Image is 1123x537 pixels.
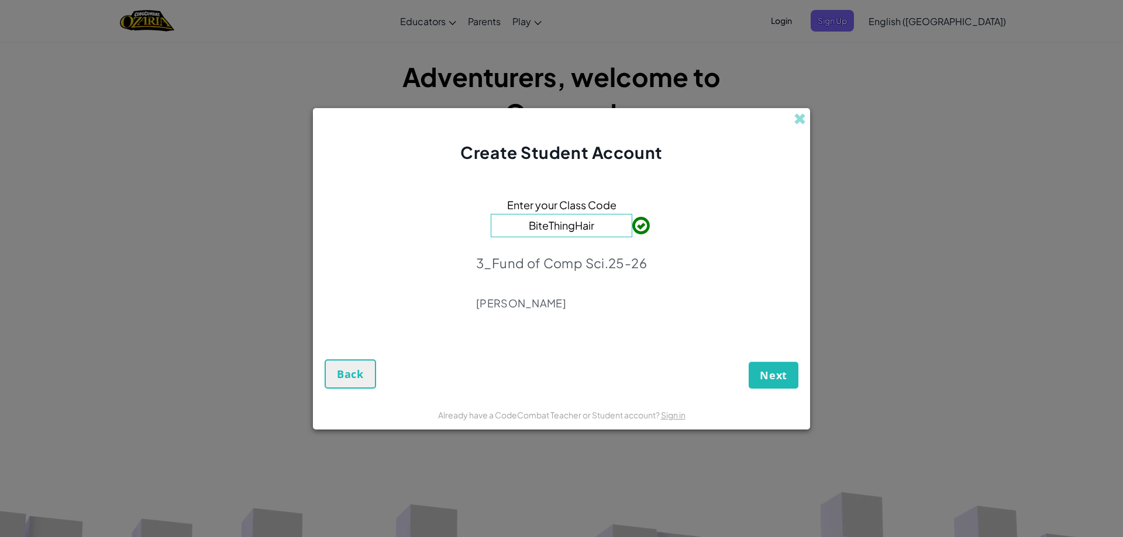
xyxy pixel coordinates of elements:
p: 3_Fund of Comp Sci.25-26 [476,255,647,271]
button: Next [749,362,798,389]
span: Already have a CodeCombat Teacher or Student account? [438,410,661,420]
button: Back [325,359,376,389]
span: Create Student Account [460,142,662,162]
a: Sign in [661,410,685,420]
span: Next [760,368,787,382]
span: Back [337,367,364,381]
span: Enter your Class Code [507,196,616,213]
p: [PERSON_NAME] [476,296,647,310]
